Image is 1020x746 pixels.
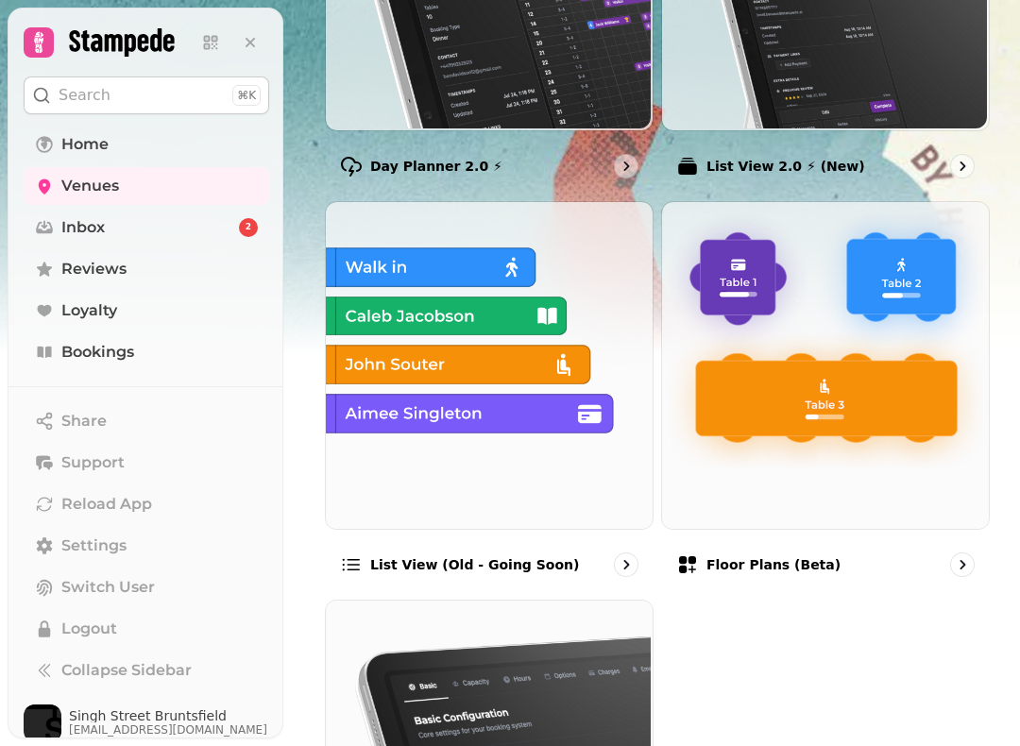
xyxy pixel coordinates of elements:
a: Floor Plans (beta)Floor Plans (beta) [661,201,990,592]
span: Settings [61,534,127,557]
span: Venues [61,175,119,197]
span: Singh Street Bruntsfield [69,709,267,722]
span: 2 [246,221,251,234]
span: Logout [61,618,117,640]
span: Switch User [61,576,155,599]
span: [EMAIL_ADDRESS][DOMAIN_NAME] [69,722,267,738]
a: Venues [24,167,269,205]
span: Support [61,451,125,474]
p: Day Planner 2.0 ⚡ [370,157,502,176]
svg: go to [617,555,636,574]
svg: go to [953,555,972,574]
img: List view (Old - going soon) [324,200,651,527]
img: User avatar [24,704,61,742]
button: Logout [24,610,269,648]
button: Search⌘K [24,76,269,114]
span: Reload App [61,493,152,516]
a: Reviews [24,250,269,288]
span: Collapse Sidebar [61,659,192,682]
button: Reload App [24,485,269,523]
span: Reviews [61,258,127,280]
div: ⌘K [232,85,261,106]
p: Search [59,84,110,107]
img: Floor Plans (beta) [660,200,987,527]
span: Inbox [61,216,105,239]
p: List view (Old - going soon) [370,555,579,574]
p: List View 2.0 ⚡ (New) [706,157,865,176]
button: User avatarSingh Street Bruntsfield[EMAIL_ADDRESS][DOMAIN_NAME] [24,704,269,742]
a: Bookings [24,333,269,371]
svg: go to [617,157,636,176]
a: Loyalty [24,292,269,330]
span: Share [61,410,107,432]
span: Loyalty [61,299,117,322]
svg: go to [953,157,972,176]
button: Switch User [24,568,269,606]
a: List view (Old - going soon)List view (Old - going soon) [325,201,654,592]
a: Home [24,126,269,163]
span: Bookings [61,341,134,364]
button: Collapse Sidebar [24,652,269,689]
button: Support [24,444,269,482]
p: Floor Plans (beta) [706,555,841,574]
a: Inbox2 [24,209,269,246]
button: Share [24,402,269,440]
span: Home [61,133,109,156]
a: Settings [24,527,269,565]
